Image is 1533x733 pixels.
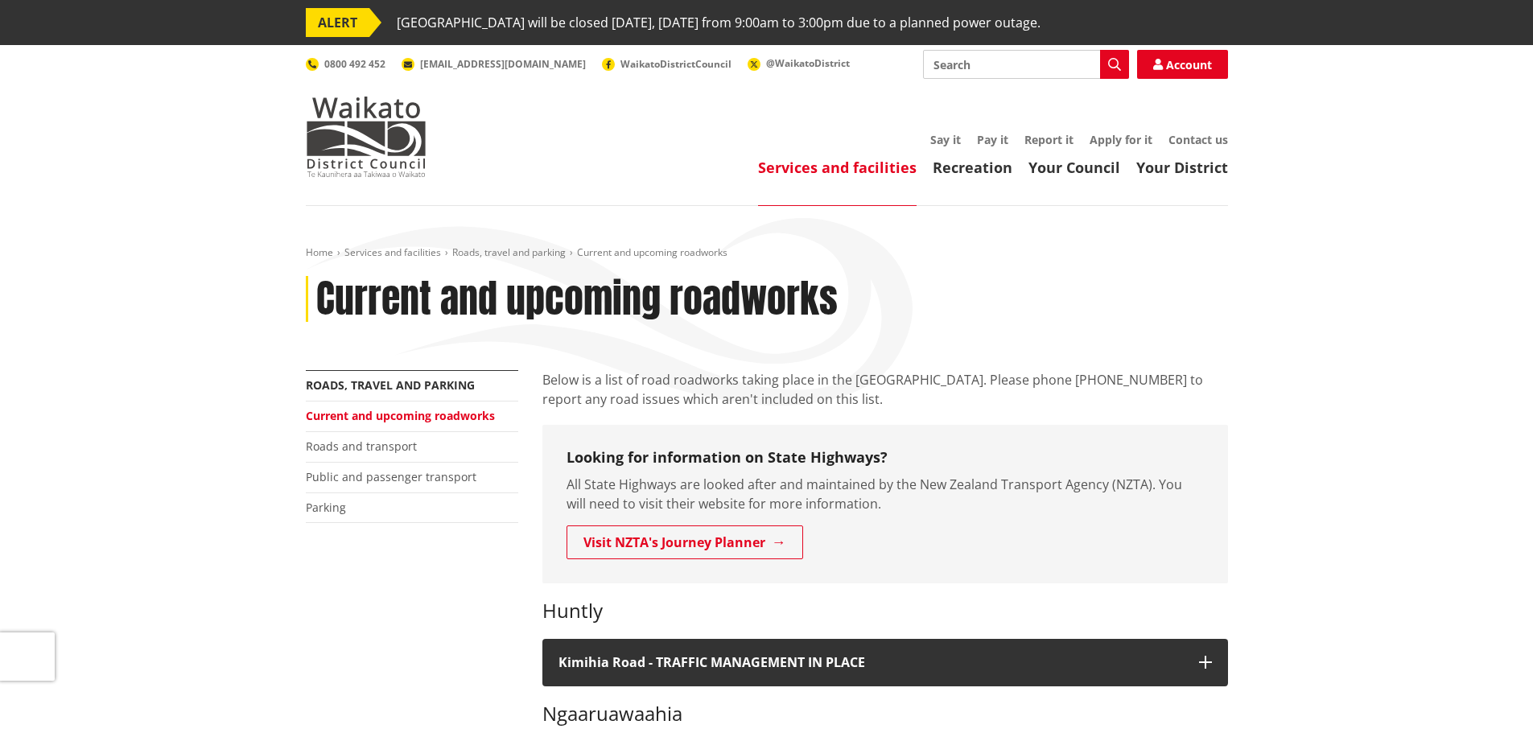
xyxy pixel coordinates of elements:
[306,408,495,423] a: Current and upcoming roadworks
[577,245,727,259] span: Current and upcoming roadworks
[766,56,850,70] span: @WaikatoDistrict
[306,377,475,393] a: Roads, travel and parking
[306,500,346,515] a: Parking
[620,57,731,71] span: WaikatoDistrictCouncil
[397,8,1041,37] span: [GEOGRAPHIC_DATA] will be closed [DATE], [DATE] from 9:00am to 3:00pm due to a planned power outage.
[420,57,586,71] span: [EMAIL_ADDRESS][DOMAIN_NAME]
[567,449,1204,467] h3: Looking for information on State Highways?
[452,245,566,259] a: Roads, travel and parking
[1024,132,1074,147] a: Report it
[542,702,1228,726] h3: Ngaaruawaahia
[977,132,1008,147] a: Pay it
[306,439,417,454] a: Roads and transport
[567,475,1204,513] p: All State Highways are looked after and maintained by the New Zealand Transport Agency (NZTA). Yo...
[306,97,427,177] img: Waikato District Council - Te Kaunihera aa Takiwaa o Waikato
[1136,158,1228,177] a: Your District
[316,276,838,323] h1: Current and upcoming roadworks
[1459,665,1517,723] iframe: Messenger Launcher
[1168,132,1228,147] a: Contact us
[324,57,385,71] span: 0800 492 452
[1137,50,1228,79] a: Account
[306,245,333,259] a: Home
[758,158,917,177] a: Services and facilities
[306,57,385,71] a: 0800 492 452
[306,469,476,484] a: Public and passenger transport
[306,246,1228,260] nav: breadcrumb
[567,525,803,559] a: Visit NZTA's Journey Planner
[602,57,731,71] a: WaikatoDistrictCouncil
[930,132,961,147] a: Say it
[542,639,1228,686] button: Kimihia Road - TRAFFIC MANAGEMENT IN PLACE
[748,56,850,70] a: @WaikatoDistrict
[306,8,369,37] span: ALERT
[542,370,1228,409] p: Below is a list of road roadworks taking place in the [GEOGRAPHIC_DATA]. Please phone [PHONE_NUMB...
[344,245,441,259] a: Services and facilities
[1090,132,1152,147] a: Apply for it
[542,599,1228,623] h3: Huntly
[558,655,1183,670] h4: Kimihia Road - TRAFFIC MANAGEMENT IN PLACE
[402,57,586,71] a: [EMAIL_ADDRESS][DOMAIN_NAME]
[933,158,1012,177] a: Recreation
[1028,158,1120,177] a: Your Council
[923,50,1129,79] input: Search input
